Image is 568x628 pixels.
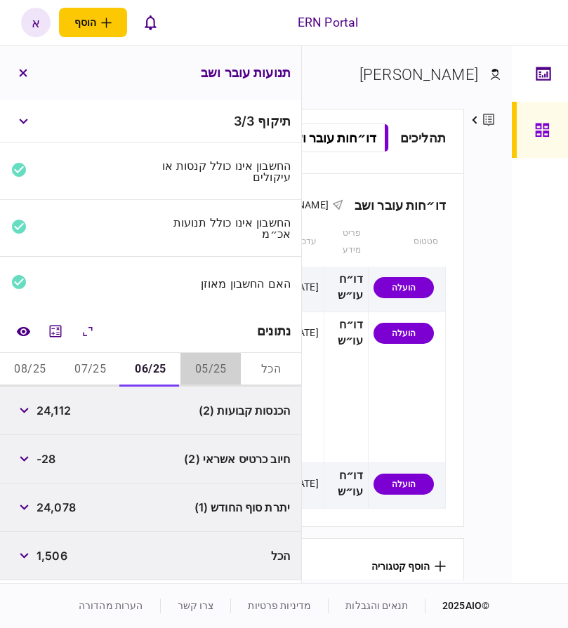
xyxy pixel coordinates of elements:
div: דו״ח עו״ש [329,468,363,500]
div: [DATE] [289,476,319,490]
span: חיוב כרטיס אשראי (2) [184,450,290,467]
span: יתרת סוף החודש (1) [194,499,290,516]
span: 3 / 3 [234,114,254,128]
div: דו״ח עו״ש [329,272,363,304]
button: הוסף קטגוריה [371,561,446,572]
a: השוואה למסמך [11,319,36,344]
div: נתונים [257,324,291,338]
a: הערות מהדורה [79,600,143,611]
div: החשבון אינו כולל קנסות או עיקולים [157,160,291,182]
a: מדיניות פרטיות [248,600,311,611]
button: הרחב\כווץ הכל [75,319,100,344]
span: 1,506 [37,547,67,564]
div: החשבון אינו כולל תנועות אכ״מ [157,217,291,239]
a: צרו קשר [178,600,214,611]
span: הכל [271,547,290,564]
th: פריט מידע [324,218,368,267]
button: 05/25 [180,353,241,387]
div: © 2025 AIO [425,599,489,613]
div: [DATE] [289,280,319,294]
span: הכנסות קבועות (2) [199,402,290,419]
div: הועלה [374,277,434,298]
th: סטטוס [368,218,445,267]
button: א [21,8,51,37]
div: האם החשבון מאוזן [157,278,291,289]
div: הועלה [374,474,434,495]
div: דו״חות עובר ושב [343,198,446,213]
span: -28 [37,450,55,467]
div: תהליכים [400,128,446,147]
span: תיקוף [258,114,291,128]
a: תנאים והגבלות [345,600,408,611]
span: 24,078 [37,499,76,516]
button: 07/25 [60,353,121,387]
h3: תנועות עובר ושב [201,67,291,79]
button: 06/25 [121,353,181,387]
div: דו״ח עו״ש [329,317,363,349]
div: ERN Portal [298,13,358,32]
button: פתח תפריט להוספת לקוח [59,8,127,37]
button: פתח רשימת התראות [136,8,165,37]
button: הכל [241,353,301,387]
div: [DATE] [289,326,319,340]
div: [PERSON_NAME] [359,63,478,86]
button: מחשבון [43,319,68,344]
div: הועלה [374,323,434,344]
span: 24,112 [37,402,71,419]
